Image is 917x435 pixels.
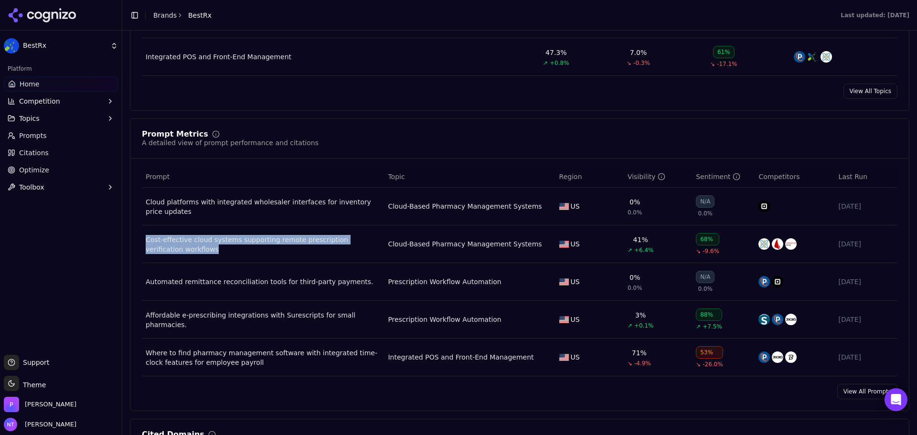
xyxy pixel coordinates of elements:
span: +6.4% [634,246,654,254]
div: Prompt Metrics [142,130,208,138]
p: Analytics Inspector 1.7.0 [4,4,139,12]
a: View All Prompts [837,384,897,399]
img: US flag [559,354,569,361]
a: Cloud-Based Pharmacy Management Systems [388,202,542,211]
a: Where to find pharmacy management software with integrated time-clock features for employee payroll [146,348,380,367]
span: US [571,315,580,324]
span: US [571,352,580,362]
th: Prompt [142,166,384,188]
span: 0.0% [698,210,713,217]
a: Prescription Workflow Automation [388,277,501,286]
a: Integrated POS and Front-End Management [146,52,291,62]
img: BestRx [4,38,19,53]
img: redsail technologies [772,238,783,250]
button: Toolbox [4,180,118,195]
a: Cost-effective cloud systems supporting remote prescription verification workflows [146,235,380,254]
span: +7.5% [703,323,722,330]
a: View All Topics [843,84,897,99]
img: surescripts [758,314,770,325]
th: brandMentionRate [624,166,692,188]
span: Perrill [25,400,76,409]
img: square [772,276,783,287]
span: Citations [19,148,49,158]
span: ↗ [696,323,701,330]
div: Last updated: [DATE] [841,11,909,19]
img: bestrx [807,51,819,63]
span: +0.1% [634,322,654,329]
div: 88% [696,308,722,321]
a: Cloud-Based Pharmacy Management Systems [388,239,542,249]
img: rx30 [772,351,783,363]
img: square [758,201,770,212]
div: Sentiment [696,172,740,181]
th: Topic [384,166,555,188]
th: Last Run [835,166,897,188]
a: Automated remittance reconciliation tools for third-party payments. [146,277,380,286]
span: ↘ [628,360,632,367]
img: primerx [821,51,832,63]
a: Cloud platforms with integrated wholesaler interfaces for inventory price updates [146,197,380,216]
span: BestRx [23,42,107,50]
img: Nate Tower [4,418,17,431]
div: 68% [696,233,719,245]
th: sentiment [692,166,755,188]
span: -17.1% [717,60,737,68]
button: Open user button [4,418,76,431]
a: Affordable e-prescribing integrations with Surescripts for small pharmacies. [146,310,380,329]
a: Optimize [4,162,118,178]
span: Last Run [839,172,867,181]
img: pioneerrx [758,276,770,287]
div: 47.3% [545,48,566,57]
span: Support [19,358,49,367]
img: pioneerrx [758,351,770,363]
img: pioneerrx [772,314,783,325]
h5: Bazaarvoice Analytics content is not detected on this page. [4,23,139,38]
button: Competition [4,94,118,109]
div: N/A [696,271,714,283]
img: US flag [559,316,569,323]
span: Home [20,79,39,89]
img: US flag [559,203,569,210]
span: +0.8% [550,59,569,67]
th: Region [555,166,624,188]
div: N/A [696,195,714,208]
div: A detailed view of prompt performance and citations [142,138,319,148]
span: Topics [19,114,40,123]
span: 0.0% [628,284,642,292]
span: US [571,239,580,249]
span: Theme [19,381,46,389]
div: 0% [629,197,640,207]
span: ↘ [710,60,715,68]
img: cerner [785,238,797,250]
div: Visibility [628,172,665,181]
div: 7.0% [630,48,647,57]
span: ↘ [696,247,701,255]
a: Citations [4,145,118,160]
div: 53% [696,346,723,359]
span: -4.9% [634,360,651,367]
a: Integrated POS and Front-End Management [388,352,533,362]
a: Prompts [4,128,118,143]
img: primerx [758,238,770,250]
div: Open Intercom Messenger [885,388,907,411]
button: Topics [4,111,118,126]
span: -26.0% [703,361,723,368]
span: [PERSON_NAME] [21,420,76,429]
span: Region [559,172,582,181]
span: US [571,277,580,286]
div: Data table [142,166,897,376]
span: US [571,202,580,211]
abbr: Enabling validation will send analytics events to the Bazaarvoice validation service. If an event... [4,53,58,62]
span: -0.3% [633,59,650,67]
span: ↘ [627,59,631,67]
div: [DATE] [839,277,894,286]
